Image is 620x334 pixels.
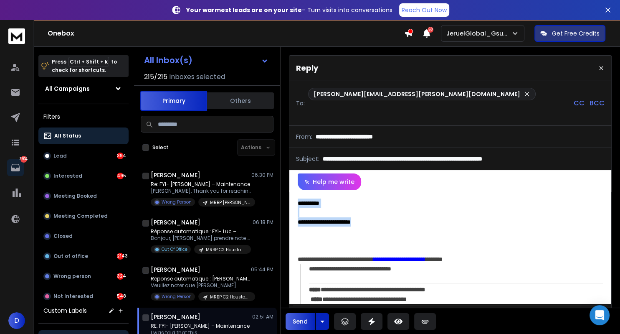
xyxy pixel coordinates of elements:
[20,156,27,163] p: 3904
[210,199,250,206] p: MRBP [PERSON_NAME]
[38,288,129,305] button: Not Interested548
[117,273,124,280] div: 324
[253,219,273,226] p: 06:18 PM
[151,228,251,235] p: Réponse automatique : FYI- Luc –
[144,72,167,82] span: 215 / 215
[38,148,129,164] button: Lead394
[7,159,24,176] a: 3904
[151,265,200,274] h1: [PERSON_NAME]
[38,268,129,285] button: Wrong person324
[117,173,124,179] div: 495
[590,305,610,325] div: Open Intercom Messenger
[296,155,319,163] p: Subject:
[38,188,129,204] button: Meeting Booked
[43,306,87,315] h3: Custom Labels
[38,127,129,144] button: All Status
[296,62,318,74] p: Reply
[137,52,275,69] button: All Inbox(s)
[552,29,600,38] p: Get Free Credits
[38,80,129,97] button: All Campaigns
[186,6,302,14] strong: Your warmest leads are on your site
[402,6,447,14] p: Reach Out Now
[251,172,273,178] p: 06:30 PM
[399,3,449,17] a: Reach Out Now
[151,218,200,227] h1: [PERSON_NAME]
[298,173,361,190] button: Help me write
[117,293,124,300] div: 548
[38,248,129,265] button: Out of office2143
[38,228,129,245] button: Closed
[54,133,81,139] p: All Status
[53,193,97,199] p: Meeting Booked
[151,188,251,194] p: [PERSON_NAME], Thank you for reaching
[53,233,73,240] p: Closed
[53,293,93,300] p: Not Interested
[296,99,305,107] p: To:
[207,92,274,110] button: Others
[8,312,25,329] button: D
[186,6,392,14] p: – Turn visits into conversations
[8,28,25,44] img: logo
[169,72,225,82] h3: Inboxes selected
[53,153,67,159] p: Lead
[162,199,192,205] p: Wrong Person
[151,313,200,321] h1: [PERSON_NAME]
[117,253,124,260] div: 2143
[210,294,250,300] p: MRBP C2 Houston Re Run
[446,29,511,38] p: JeruelGlobal_Gsuite
[53,213,108,219] p: Meeting Completed
[162,293,192,300] p: Wrong Person
[206,247,246,253] p: MRBP C2 Houston Re Run
[117,153,124,159] div: 394
[251,266,273,273] p: 05:44 PM
[534,25,605,42] button: Get Free Credits
[286,313,315,330] button: Send
[151,282,251,289] p: Veuillez noter que [PERSON_NAME]
[68,57,109,66] span: Ctrl + Shift + k
[574,98,585,108] p: CC
[151,181,251,188] p: Re: FYI- [PERSON_NAME] – Maintenance
[38,111,129,122] h3: Filters
[53,173,82,179] p: Interested
[428,27,433,33] span: 50
[151,235,251,242] p: Bonjour, [PERSON_NAME] prendre note que
[151,275,251,282] p: Réponse automatique : [PERSON_NAME] –
[152,144,169,151] label: Select
[38,168,129,184] button: Interested495
[252,314,273,320] p: 02:51 AM
[52,58,117,74] p: Press to check for shortcuts.
[162,246,187,252] p: Out Of Office
[38,208,129,224] button: Meeting Completed
[296,133,312,141] p: From:
[314,90,520,98] p: [PERSON_NAME][EMAIL_ADDRESS][PERSON_NAME][DOMAIN_NAME]
[144,56,192,64] h1: All Inbox(s)
[140,91,207,111] button: Primary
[151,171,200,179] h1: [PERSON_NAME]
[53,273,91,280] p: Wrong person
[45,84,90,93] h1: All Campaigns
[48,28,404,38] h1: Onebox
[151,323,251,329] p: RE: FYI- [PERSON_NAME] – Maintenance
[53,253,88,260] p: Out of office
[590,98,605,108] p: BCC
